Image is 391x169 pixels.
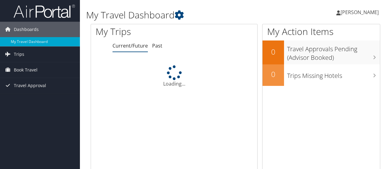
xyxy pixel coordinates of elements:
[287,42,380,62] h3: Travel Approvals Pending (Advisor Booked)
[341,9,379,16] span: [PERSON_NAME]
[86,9,285,21] h1: My Travel Dashboard
[336,3,385,21] a: [PERSON_NAME]
[96,25,184,38] h1: My Trips
[14,47,24,62] span: Trips
[263,69,284,79] h2: 0
[91,65,257,87] div: Loading...
[263,47,284,57] h2: 0
[14,22,39,37] span: Dashboards
[263,64,380,86] a: 0Trips Missing Hotels
[152,42,162,49] a: Past
[287,68,380,80] h3: Trips Missing Hotels
[14,4,75,18] img: airportal-logo.png
[14,78,46,93] span: Travel Approval
[263,25,380,38] h1: My Action Items
[113,42,148,49] a: Current/Future
[263,40,380,64] a: 0Travel Approvals Pending (Advisor Booked)
[14,62,38,78] span: Book Travel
